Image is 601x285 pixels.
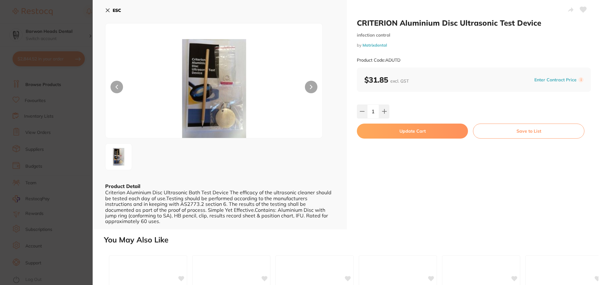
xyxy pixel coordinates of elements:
button: Update Cart [357,124,468,139]
small: Product Code: ADUTD [357,58,400,63]
small: by [357,43,591,48]
button: ESC [105,5,121,16]
b: Product Detail [105,183,140,189]
small: infection control [357,33,591,38]
button: Save to List [473,124,584,139]
b: ESC [113,8,121,13]
label: i [578,77,583,82]
a: Matrixdental [362,43,387,48]
img: MDB4MzAwLmpwZw [107,145,130,168]
h2: CRITERION Aluminium Disc Ultrasonic Test Device [357,18,591,28]
div: Criterion Aluminium Disc Ultrasonic Bath Test Device The efficacy of the ultrasonic cleaner shoul... [105,190,334,224]
span: excl. GST [390,78,409,84]
b: $31.85 [364,75,409,84]
button: Enter Contract Price [532,77,578,83]
h2: You May Also Like [104,236,598,244]
img: MDB4MzAwLmpwZw [149,39,279,138]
